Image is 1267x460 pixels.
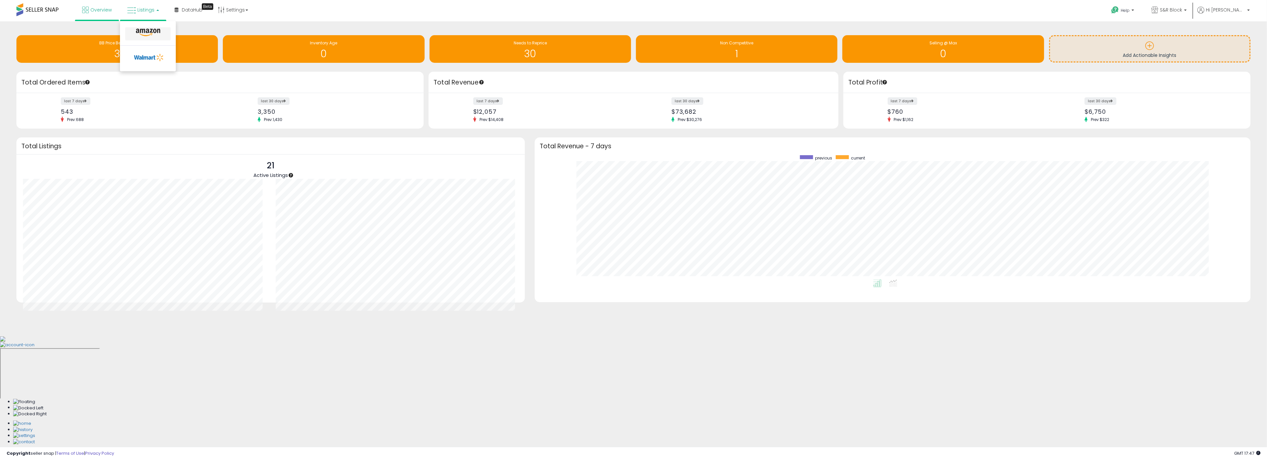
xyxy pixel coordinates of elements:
[540,144,1246,149] h3: Total Revenue - 7 days
[223,35,424,63] a: Inventory Age 0
[1088,117,1113,122] span: Prev: $322
[64,117,87,122] span: Prev: 688
[13,433,35,439] img: Settings
[20,48,215,59] h1: 3
[13,411,47,417] img: Docked Right
[137,7,154,13] span: Listings
[261,117,286,122] span: Prev: 1,430
[90,7,112,13] span: Overview
[13,399,35,405] img: Floating
[21,78,419,87] h3: Total Ordered Items
[13,421,31,427] img: Home
[929,40,957,46] span: Selling @ Max
[61,97,90,105] label: last 7 days
[639,48,834,59] h1: 1
[671,108,827,115] div: $73,682
[258,97,290,105] label: last 30 days
[21,144,520,149] h3: Total Listings
[882,79,888,85] div: Tooltip anchor
[1085,97,1116,105] label: last 30 days
[434,78,833,87] h3: Total Revenue
[1111,6,1119,14] i: Get Help
[1206,7,1245,13] span: Hi [PERSON_NAME]
[891,117,917,122] span: Prev: $1,162
[1123,52,1177,59] span: Add Actionable Insights
[1121,8,1130,13] span: Help
[636,35,837,63] a: Non Competitive 1
[888,108,1042,115] div: $760
[182,7,202,13] span: DataHub
[288,172,294,178] div: Tooltip anchor
[13,405,43,411] img: Docked Left
[61,108,215,115] div: 543
[473,108,629,115] div: $12,057
[84,79,90,85] div: Tooltip anchor
[13,439,35,445] img: Contact
[258,108,412,115] div: 3,350
[99,40,135,46] span: BB Price Below Min
[514,40,547,46] span: Needs to Reprice
[1085,108,1239,115] div: $6,750
[1160,7,1182,13] span: S&R Block
[202,3,213,10] div: Tooltip anchor
[888,97,917,105] label: last 7 days
[253,159,288,172] p: 21
[851,155,865,161] span: current
[720,40,753,46] span: Non Competitive
[671,97,703,105] label: last 30 days
[479,79,484,85] div: Tooltip anchor
[815,155,833,161] span: previous
[226,48,421,59] h1: 0
[433,48,628,59] h1: 30
[846,48,1041,59] h1: 0
[476,117,507,122] span: Prev: $14,408
[848,78,1246,87] h3: Total Profit
[1106,1,1141,21] a: Help
[16,35,218,63] a: BB Price Below Min 3
[1197,7,1250,21] a: Hi [PERSON_NAME]
[842,35,1044,63] a: Selling @ Max 0
[473,97,503,105] label: last 7 days
[310,40,337,46] span: Inventory Age
[13,427,33,433] img: History
[1050,36,1250,61] a: Add Actionable Insights
[430,35,631,63] a: Needs to Reprice 30
[253,172,288,179] span: Active Listings
[674,117,705,122] span: Prev: $30,276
